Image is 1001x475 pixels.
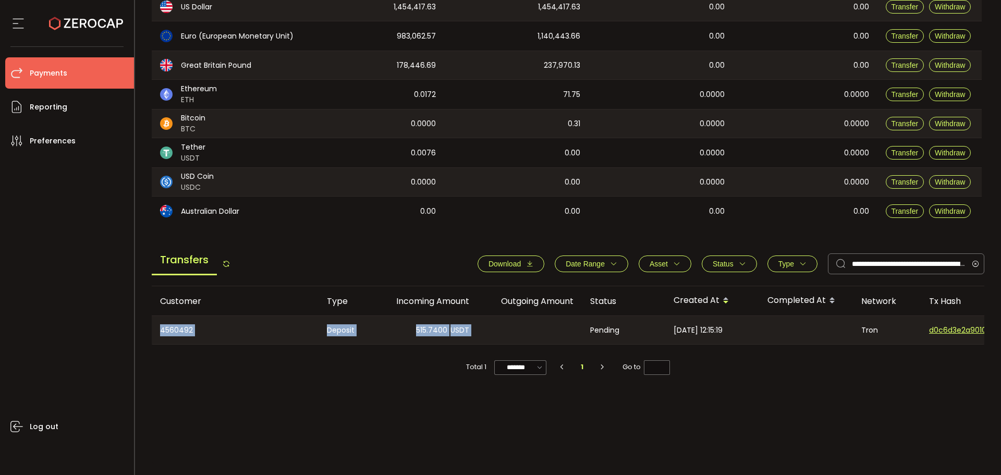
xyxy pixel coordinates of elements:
[880,362,1001,475] iframe: Chat Widget
[929,146,971,160] button: Withdraw
[935,32,965,40] span: Withdraw
[319,295,373,307] div: Type
[478,255,544,272] button: Download
[160,1,173,13] img: usd_portfolio.svg
[160,147,173,159] img: usdt_portfolio.svg
[181,31,294,42] span: Euro (European Monetary Unit)
[929,58,971,72] button: Withdraw
[935,178,965,186] span: Withdraw
[844,176,869,188] span: 0.0000
[700,176,725,188] span: 0.0000
[929,117,971,130] button: Withdraw
[892,61,919,69] span: Transfer
[639,255,691,272] button: Asset
[565,176,580,188] span: 0.00
[181,113,205,124] span: Bitcoin
[181,206,239,217] span: Australian Dollar
[853,205,869,217] span: 0.00
[929,175,971,189] button: Withdraw
[674,324,723,336] span: [DATE] 12:15:19
[181,2,212,13] span: US Dollar
[700,118,725,130] span: 0.0000
[892,119,919,128] span: Transfer
[30,419,58,434] span: Log out
[709,59,725,71] span: 0.00
[160,205,173,217] img: aud_portfolio.svg
[565,147,580,159] span: 0.00
[160,88,173,101] img: eth_portfolio.svg
[844,118,869,130] span: 0.0000
[886,58,924,72] button: Transfer
[450,324,469,336] span: USDT
[181,94,217,105] span: ETH
[181,171,214,182] span: USD Coin
[886,88,924,101] button: Transfer
[844,89,869,101] span: 0.0000
[160,59,173,71] img: gbp_portfolio.svg
[568,118,580,130] span: 0.31
[700,89,725,101] span: 0.0000
[929,88,971,101] button: Withdraw
[152,246,217,275] span: Transfers
[886,146,924,160] button: Transfer
[30,133,76,149] span: Preferences
[397,30,436,42] span: 983,062.57
[886,175,924,189] button: Transfer
[565,205,580,217] span: 0.00
[411,118,436,130] span: 0.0000
[853,30,869,42] span: 0.00
[563,89,580,101] span: 71.75
[709,205,725,217] span: 0.00
[892,32,919,40] span: Transfer
[411,176,436,188] span: 0.0000
[373,295,478,307] div: Incoming Amount
[411,147,436,159] span: 0.0076
[160,117,173,130] img: btc_portfolio.svg
[397,59,436,71] span: 178,446.69
[759,292,853,310] div: Completed At
[538,30,580,42] span: 1,140,443.66
[892,3,919,11] span: Transfer
[778,260,794,268] span: Type
[582,295,665,307] div: Status
[892,178,919,186] span: Transfer
[886,29,924,43] button: Transfer
[935,90,965,99] span: Withdraw
[466,360,486,374] span: Total 1
[892,207,919,215] span: Transfer
[853,59,869,71] span: 0.00
[622,360,670,374] span: Go to
[152,316,319,344] div: 4560492
[416,324,447,336] span: 515.7400
[853,295,921,307] div: Network
[702,255,757,272] button: Status
[478,295,582,307] div: Outgoing Amount
[665,292,759,310] div: Created At
[555,255,628,272] button: Date Range
[700,147,725,159] span: 0.0000
[319,316,373,344] div: Deposit
[160,30,173,42] img: eur_portfolio.svg
[573,360,592,374] li: 1
[538,1,580,13] span: 1,454,417.63
[181,60,251,71] span: Great Britain Pound
[709,30,725,42] span: 0.00
[935,149,965,157] span: Withdraw
[713,260,734,268] span: Status
[420,205,436,217] span: 0.00
[152,295,319,307] div: Customer
[844,147,869,159] span: 0.0000
[566,260,605,268] span: Date Range
[181,153,205,164] span: USDT
[394,1,436,13] span: 1,454,417.63
[160,176,173,188] img: usdc_portfolio.svg
[886,117,924,130] button: Transfer
[181,124,205,135] span: BTC
[886,204,924,218] button: Transfer
[709,1,725,13] span: 0.00
[181,142,205,153] span: Tether
[767,255,817,272] button: Type
[892,90,919,99] span: Transfer
[935,119,965,128] span: Withdraw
